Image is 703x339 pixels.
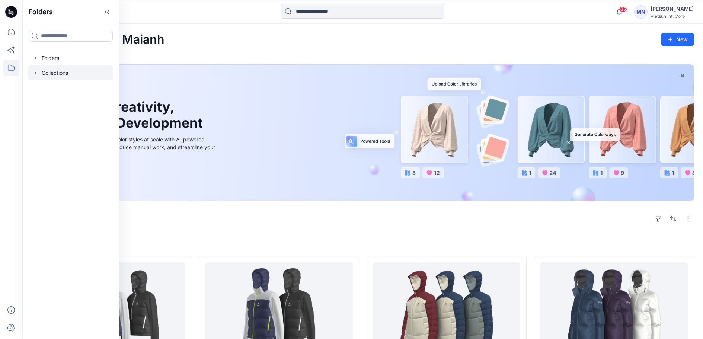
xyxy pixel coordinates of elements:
h4: Styles [31,240,694,249]
div: Vietsun Int. Corp [651,13,694,19]
div: Explore ideas faster and recolor styles at scale with AI-powered tools that boost creativity, red... [49,135,217,159]
span: 65 [619,6,627,12]
div: MN [634,5,648,19]
button: New [661,33,694,46]
h1: Unleash Creativity, Speed Up Development [49,99,206,131]
a: Discover more [49,168,217,183]
div: [PERSON_NAME] [651,4,694,13]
